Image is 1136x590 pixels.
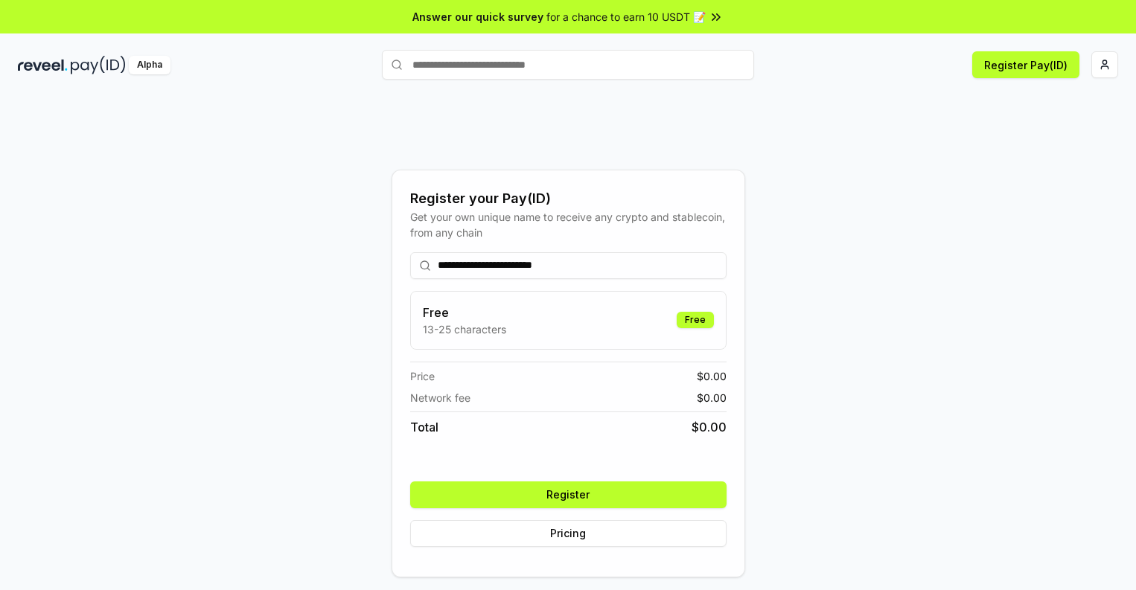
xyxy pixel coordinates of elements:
[410,390,470,405] span: Network fee
[410,209,727,240] div: Get your own unique name to receive any crypto and stablecoin, from any chain
[410,481,727,508] button: Register
[697,368,727,384] span: $ 0.00
[71,56,126,74] img: pay_id
[677,312,714,328] div: Free
[412,9,543,25] span: Answer our quick survey
[410,368,435,384] span: Price
[697,390,727,405] span: $ 0.00
[129,56,170,74] div: Alpha
[410,418,438,436] span: Total
[972,51,1079,78] button: Register Pay(ID)
[410,188,727,209] div: Register your Pay(ID)
[423,321,506,337] p: 13-25 characters
[692,418,727,436] span: $ 0.00
[18,56,68,74] img: reveel_dark
[423,304,506,321] h3: Free
[546,9,706,25] span: for a chance to earn 10 USDT 📝
[410,520,727,547] button: Pricing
